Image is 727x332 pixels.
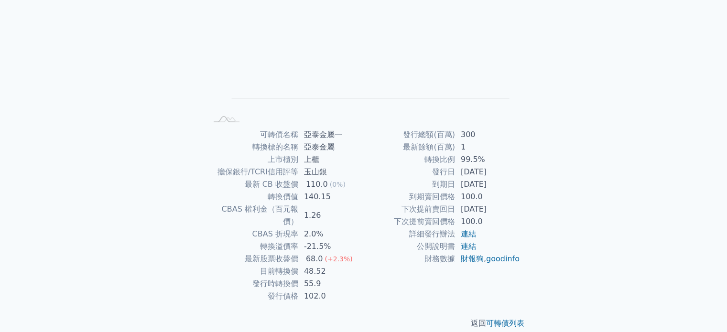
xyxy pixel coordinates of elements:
[195,318,532,329] p: 返回
[364,253,455,265] td: 財務數據
[304,253,325,265] div: 68.0
[455,203,521,215] td: [DATE]
[298,240,364,253] td: -21.5%
[207,129,298,141] td: 可轉債名稱
[207,265,298,278] td: 目前轉換價
[207,153,298,166] td: 上市櫃別
[455,215,521,228] td: 100.0
[364,129,455,141] td: 發行總額(百萬)
[364,215,455,228] td: 下次提前賣回價格
[461,229,476,238] a: 連結
[298,166,364,178] td: 玉山銀
[486,319,524,328] a: 可轉債列表
[486,254,520,263] a: goodinfo
[364,141,455,153] td: 最新餘額(百萬)
[207,166,298,178] td: 擔保銀行/TCRI信用評等
[325,255,352,263] span: (+2.3%)
[207,278,298,290] td: 發行時轉換價
[207,191,298,203] td: 轉換價值
[455,191,521,203] td: 100.0
[455,141,521,153] td: 1
[364,228,455,240] td: 詳細發行辦法
[304,178,330,191] div: 110.0
[207,203,298,228] td: CBAS 權利金（百元報價）
[298,203,364,228] td: 1.26
[298,265,364,278] td: 48.52
[207,141,298,153] td: 轉換標的名稱
[207,178,298,191] td: 最新 CB 收盤價
[207,240,298,253] td: 轉換溢價率
[455,253,521,265] td: ,
[455,129,521,141] td: 300
[207,253,298,265] td: 最新股票收盤價
[298,278,364,290] td: 55.9
[298,141,364,153] td: 亞泰金屬
[207,228,298,240] td: CBAS 折現率
[364,178,455,191] td: 到期日
[364,166,455,178] td: 發行日
[207,290,298,302] td: 發行價格
[298,290,364,302] td: 102.0
[298,153,364,166] td: 上櫃
[455,153,521,166] td: 99.5%
[455,178,521,191] td: [DATE]
[461,242,476,251] a: 連結
[364,191,455,203] td: 到期賣回價格
[298,129,364,141] td: 亞泰金屬一
[330,181,346,188] span: (0%)
[298,228,364,240] td: 2.0%
[364,153,455,166] td: 轉換比例
[364,240,455,253] td: 公開說明書
[298,191,364,203] td: 140.15
[455,166,521,178] td: [DATE]
[364,203,455,215] td: 下次提前賣回日
[461,254,484,263] a: 財報狗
